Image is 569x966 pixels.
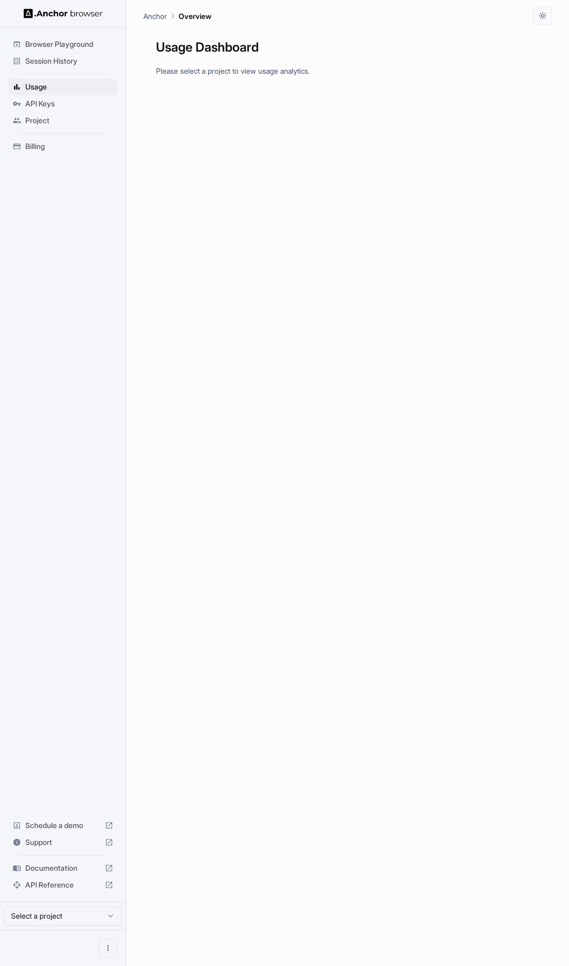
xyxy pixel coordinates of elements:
div: Usage [8,78,117,95]
span: API Reference [25,880,101,890]
span: Billing [25,141,113,152]
nav: breadcrumb [143,10,211,22]
div: Project [8,112,117,129]
div: API Keys [8,95,117,112]
div: Documentation [8,860,117,877]
div: Schedule a demo [8,817,117,834]
div: Support [8,834,117,851]
h4: Usage Dashboard [156,38,539,57]
span: Support [25,837,101,848]
p: Overview [179,11,211,22]
img: Anchor Logo [24,8,103,18]
span: Browser Playground [25,39,113,49]
p: Anchor [143,11,167,22]
button: Open menu [99,939,117,958]
span: Schedule a demo [25,820,101,831]
span: Usage [25,82,113,92]
div: Billing [8,138,117,155]
div: API Reference [8,877,117,893]
div: Browser Playground [8,36,117,53]
span: Session History [25,56,113,66]
div: Session History [8,53,117,69]
p: Please select a project to view usage analytics. [156,65,539,76]
span: Project [25,115,113,126]
span: API Keys [25,98,113,109]
span: Documentation [25,863,101,873]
